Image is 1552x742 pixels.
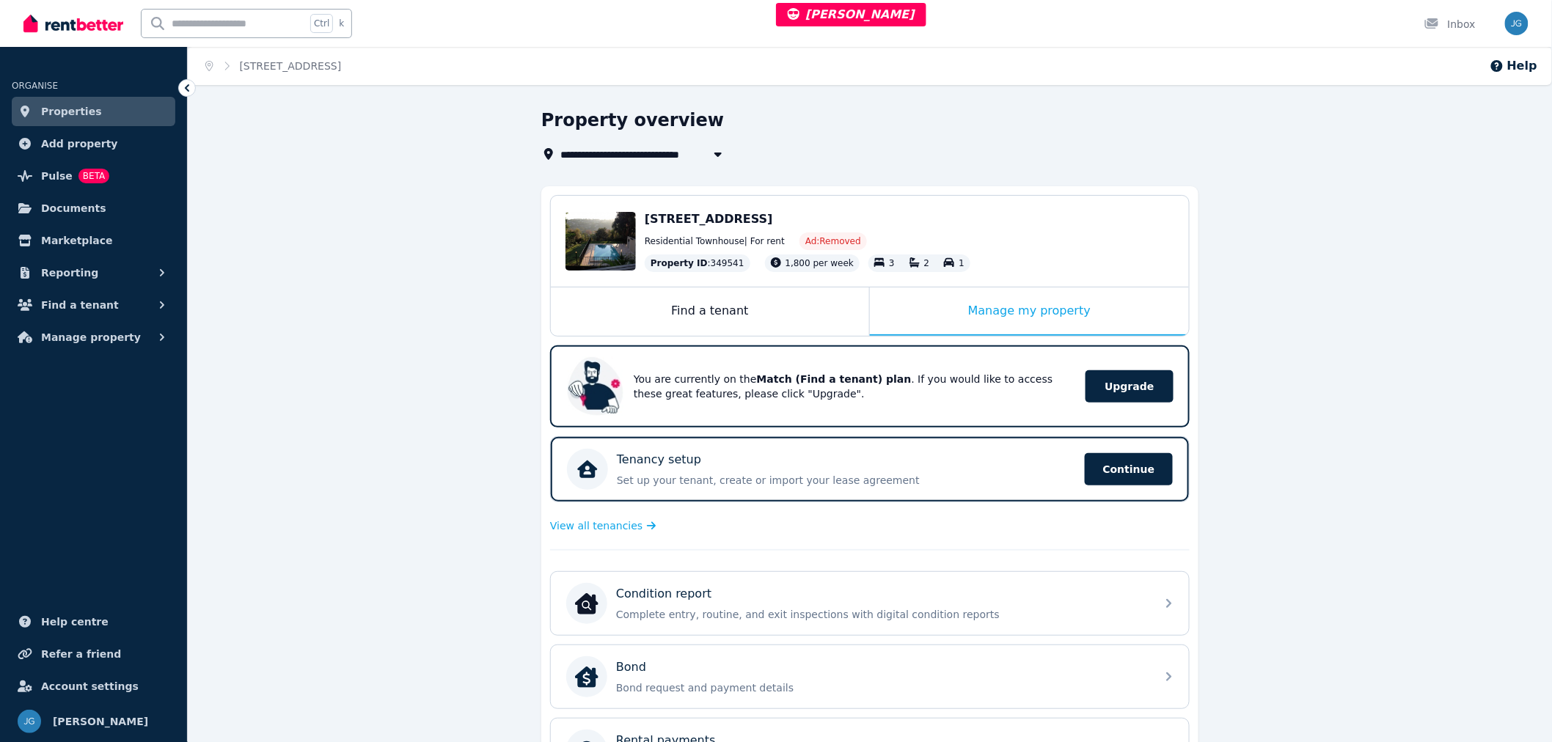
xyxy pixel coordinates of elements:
span: Continue [1085,453,1173,485]
span: Marketplace [41,232,112,249]
a: Account settings [12,672,175,701]
a: Documents [12,194,175,223]
b: Match (Find a tenant) plan [757,373,912,385]
span: Pulse [41,167,73,185]
span: Property ID [651,257,708,269]
img: Bond [575,665,599,688]
p: Condition report [616,585,711,603]
span: 2 [924,258,930,268]
a: View all tenancies [550,518,656,533]
p: Set up your tenant, create or import your lease agreement [617,473,1076,488]
img: Jeremy Goldschmidt [18,710,41,733]
p: Complete entry, routine, and exit inspections with digital condition reports [616,607,1147,622]
div: Inbox [1424,17,1476,32]
span: Refer a friend [41,645,121,663]
span: BETA [78,169,109,183]
button: Help [1490,57,1537,75]
p: Bond request and payment details [616,680,1147,695]
img: Upgrade RentBetter plan [566,357,625,416]
div: Manage my property [870,287,1189,336]
a: Condition reportCondition reportComplete entry, routine, and exit inspections with digital condit... [551,572,1189,635]
img: Jeremy Goldschmidt [1505,12,1529,35]
img: RentBetter [23,12,123,34]
a: PulseBETA [12,161,175,191]
span: View all tenancies [550,518,643,533]
span: Manage property [41,328,141,346]
button: Manage property [12,323,175,352]
h1: Property overview [541,109,724,132]
button: Find a tenant [12,290,175,320]
span: 1 [959,258,964,268]
span: 1,800 per week [786,258,854,268]
span: Find a tenant [41,296,119,314]
p: You are currently on the . If you would like to access these great features, please click "Upgrade". [634,372,1065,401]
span: Reporting [41,264,98,282]
span: Properties [41,103,102,120]
span: [STREET_ADDRESS] [645,212,773,226]
a: [STREET_ADDRESS] [240,60,342,72]
span: ORGANISE [12,81,58,91]
a: Properties [12,97,175,126]
nav: Breadcrumb [188,47,359,85]
img: Condition report [575,592,599,615]
a: Refer a friend [12,639,175,669]
span: Ctrl [310,14,333,33]
span: 3 [889,258,895,268]
span: [PERSON_NAME] [53,713,148,730]
div: Find a tenant [551,287,869,336]
p: Bond [616,658,646,676]
span: Add property [41,135,118,153]
div: : 349541 [645,254,750,272]
span: Upgrade [1086,370,1174,403]
span: Help centre [41,613,109,631]
a: Add property [12,129,175,158]
a: BondBondBond request and payment details [551,645,1189,708]
a: Help centre [12,607,175,636]
p: Tenancy setup [617,451,701,469]
a: Tenancy setupSet up your tenant, create or import your lease agreementContinue [551,437,1189,502]
span: Account settings [41,677,139,695]
a: Marketplace [12,226,175,255]
span: [PERSON_NAME] [788,7,915,21]
span: k [339,18,344,29]
button: Reporting [12,258,175,287]
span: Ad: Removed [805,235,861,247]
span: Residential Townhouse | For rent [645,235,785,247]
span: Documents [41,199,106,217]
